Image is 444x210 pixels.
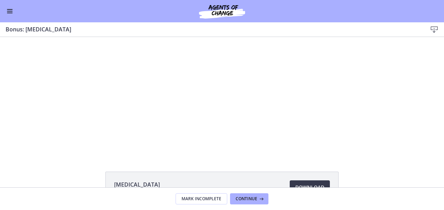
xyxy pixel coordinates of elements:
[176,193,227,204] button: Mark Incomplete
[182,196,221,202] span: Mark Incomplete
[236,196,257,202] span: Continue
[6,25,416,33] h3: Bonus: [MEDICAL_DATA]
[180,3,264,20] img: Agents of Change
[230,193,268,204] button: Continue
[6,7,14,15] button: Enable menu
[114,180,160,189] span: [MEDICAL_DATA]
[295,183,324,192] span: Download
[290,180,330,194] a: Download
